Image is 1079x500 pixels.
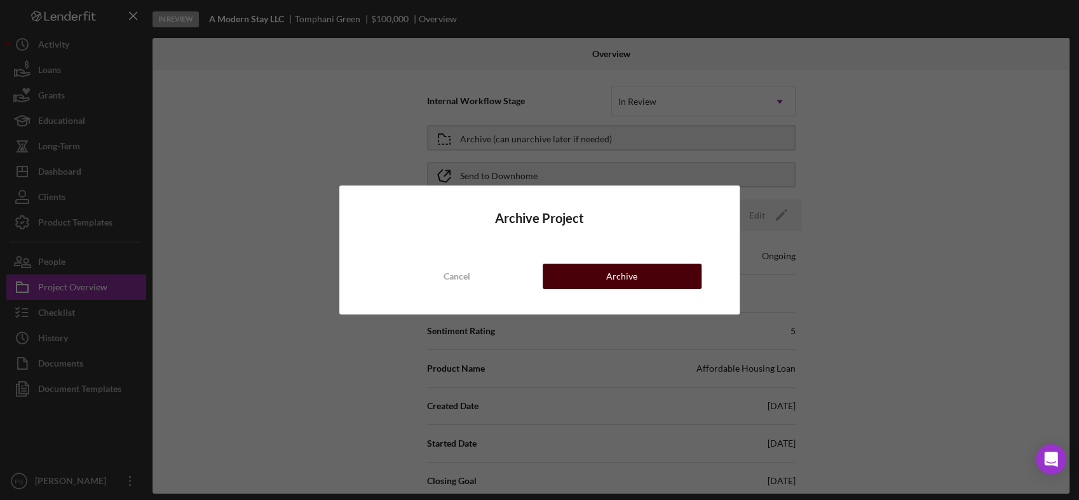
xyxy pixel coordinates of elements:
button: Cancel [377,264,536,289]
button: Archive [543,264,702,289]
div: Open Intercom Messenger [1036,444,1066,475]
h4: Archive Project [377,211,701,226]
div: Archive [606,264,637,289]
div: Cancel [444,264,470,289]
